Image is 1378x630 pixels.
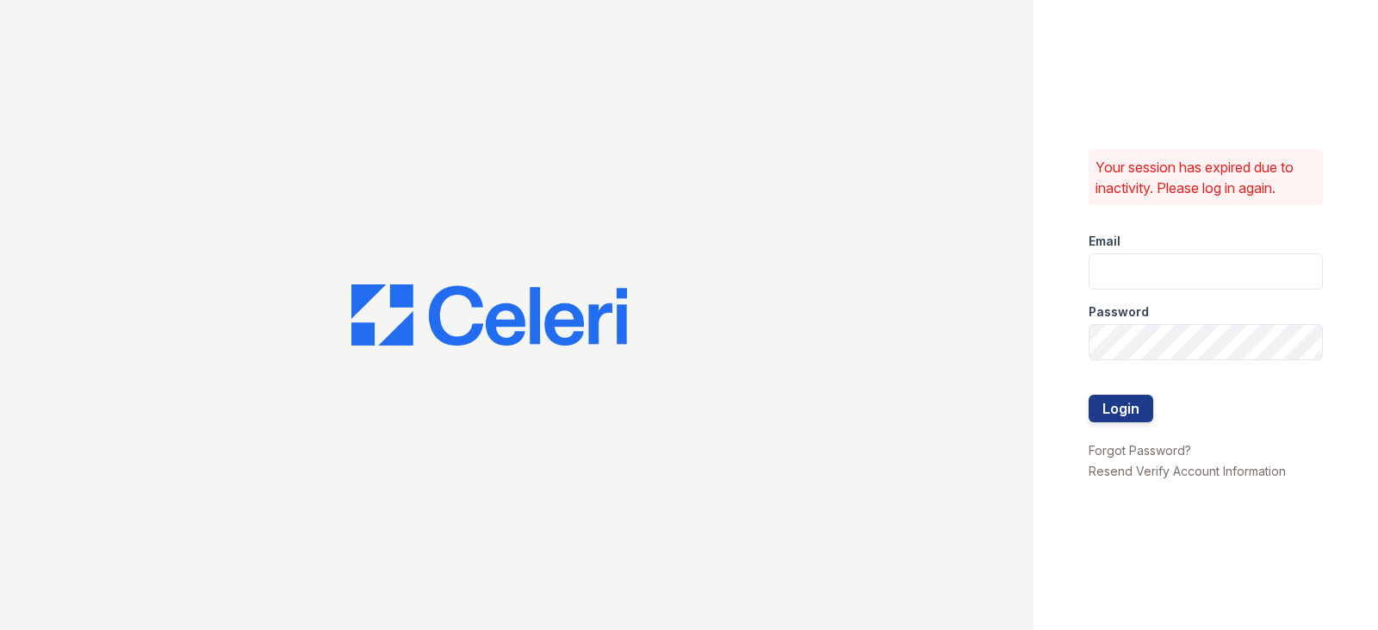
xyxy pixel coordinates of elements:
[1089,464,1286,478] a: Resend Verify Account Information
[1089,395,1153,422] button: Login
[351,284,627,346] img: CE_Logo_Blue-a8612792a0a2168367f1c8372b55b34899dd931a85d93a1a3d3e32e68fde9ad4.png
[1089,443,1191,458] a: Forgot Password?
[1096,157,1316,198] p: Your session has expired due to inactivity. Please log in again.
[1089,303,1149,321] label: Password
[1089,233,1120,250] label: Email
